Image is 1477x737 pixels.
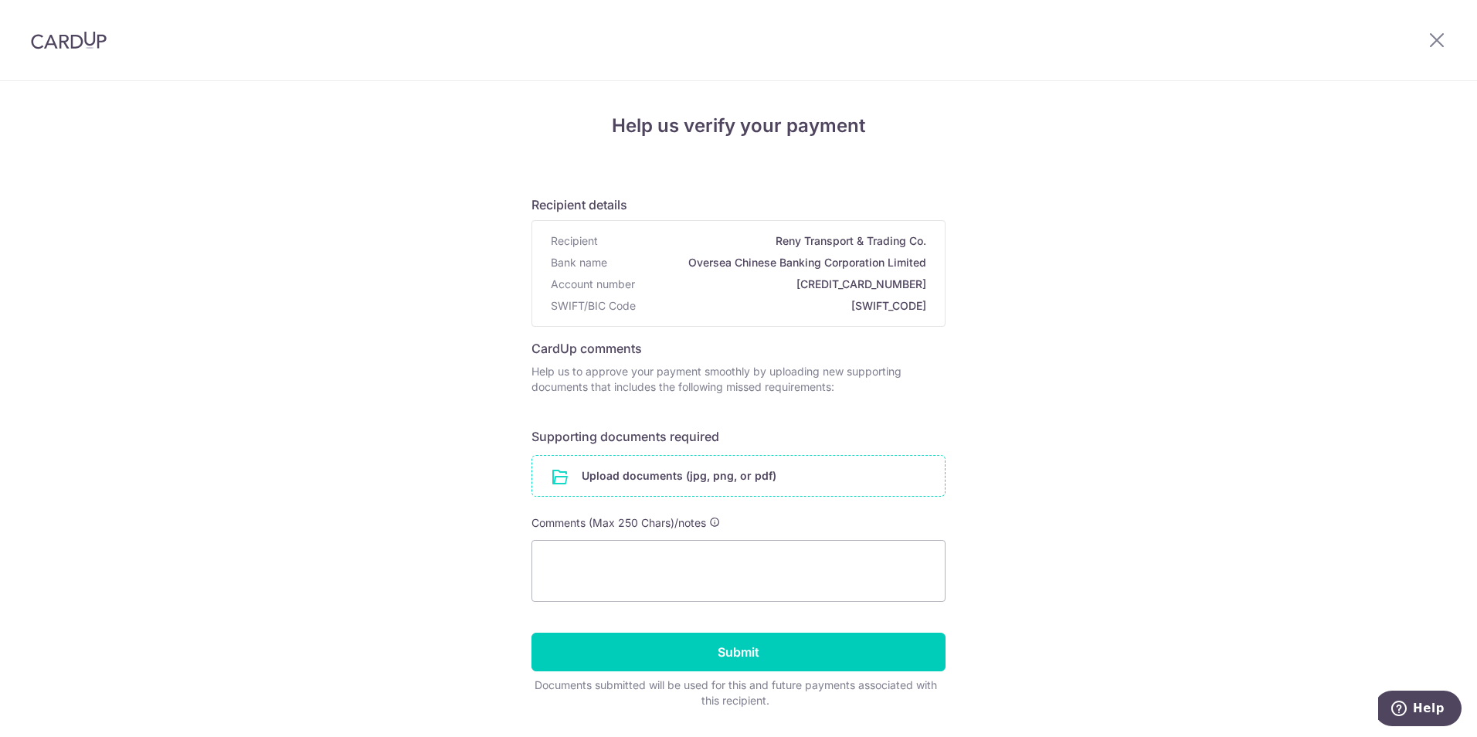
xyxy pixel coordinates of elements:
p: Help us to approve your payment smoothly by uploading new supporting documents that includes the ... [531,364,946,395]
span: Reny Transport & Trading Co. [604,233,926,249]
span: Account number [551,277,635,292]
img: CardUp [31,31,107,49]
span: Comments (Max 250 Chars)/notes [531,516,706,529]
h4: Help us verify your payment [531,112,946,140]
span: [SWIFT_CODE] [642,298,926,314]
span: Oversea Chinese Banking Corporation Limited [613,255,926,270]
h6: Supporting documents required [531,427,946,446]
span: SWIFT/BIC Code [551,298,636,314]
span: Recipient [551,233,598,249]
iframe: Opens a widget where you can find more information [1378,691,1462,729]
div: Upload documents (jpg, png, or pdf) [531,455,946,497]
h6: Recipient details [531,195,946,214]
h6: CardUp comments [531,339,946,358]
input: Submit [531,633,946,671]
span: Bank name [551,255,607,270]
div: Documents submitted will be used for this and future payments associated with this recipient. [531,678,939,708]
span: [CREDIT_CARD_NUMBER] [641,277,926,292]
